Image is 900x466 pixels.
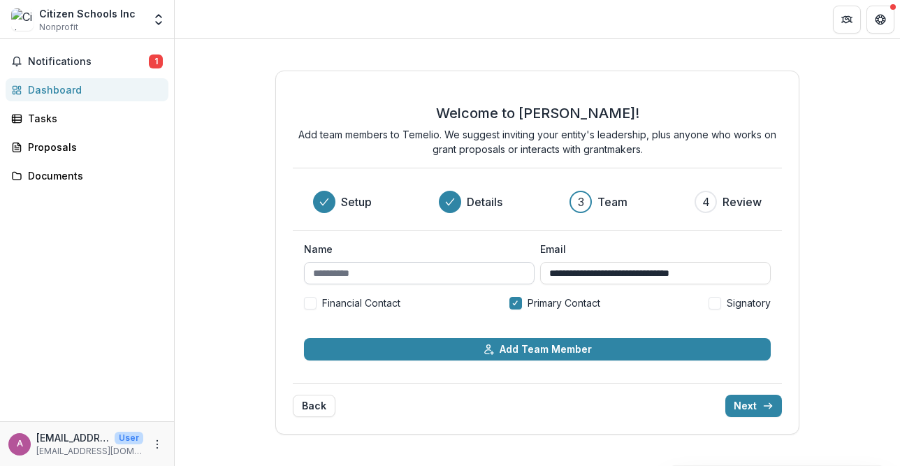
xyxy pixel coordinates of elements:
[28,140,157,154] div: Proposals
[304,242,526,256] label: Name
[702,194,710,210] div: 4
[115,432,143,444] p: User
[723,194,762,210] h3: Review
[313,191,762,213] div: Progress
[39,6,136,21] div: Citizen Schools Inc
[28,168,157,183] div: Documents
[149,436,166,453] button: More
[6,78,168,101] a: Dashboard
[149,54,163,68] span: 1
[833,6,861,34] button: Partners
[28,56,149,68] span: Notifications
[578,194,584,210] div: 3
[866,6,894,34] button: Get Help
[341,194,372,210] h3: Setup
[293,395,335,417] button: Back
[528,296,600,310] span: Primary Contact
[293,127,782,156] p: Add team members to Temelio. We suggest inviting your entity's leadership, plus anyone who works ...
[11,8,34,31] img: Citizen Schools Inc
[467,194,502,210] h3: Details
[28,111,157,126] div: Tasks
[540,242,762,256] label: Email
[36,430,109,445] p: [EMAIL_ADDRESS][DOMAIN_NAME]
[725,395,782,417] button: Next
[597,194,627,210] h3: Team
[28,82,157,97] div: Dashboard
[6,164,168,187] a: Documents
[6,50,168,73] button: Notifications1
[39,21,78,34] span: Nonprofit
[36,445,143,458] p: [EMAIL_ADDRESS][DOMAIN_NAME]
[304,338,771,361] button: Add Team Member
[436,105,639,122] h2: Welcome to [PERSON_NAME]!
[727,296,771,310] span: Signatory
[149,6,168,34] button: Open entity switcher
[6,107,168,130] a: Tasks
[322,296,400,310] span: Financial Contact
[6,136,168,159] a: Proposals
[17,439,23,449] div: allisonmilewski@citizenschools.org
